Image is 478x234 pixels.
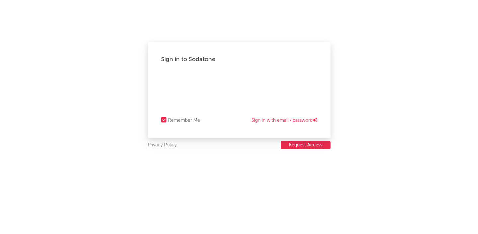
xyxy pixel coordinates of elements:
div: Sign in to Sodatone [161,55,317,63]
a: Privacy Policy [148,141,177,149]
div: Remember Me [168,117,200,124]
button: Request Access [281,141,331,149]
a: Request Access [281,141,331,149]
a: Sign in with email / password [251,117,317,124]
